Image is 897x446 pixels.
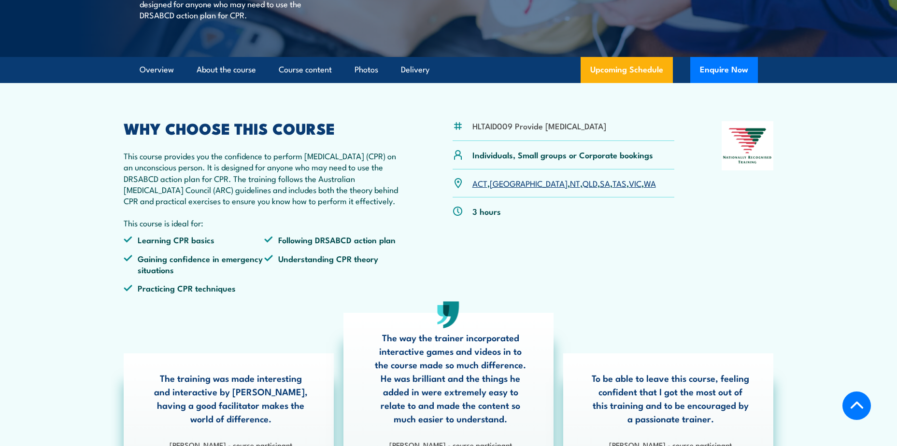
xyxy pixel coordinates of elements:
a: Delivery [401,57,429,83]
a: ACT [472,177,487,189]
a: Course content [279,57,332,83]
li: HLTAID009 Provide [MEDICAL_DATA] [472,120,606,131]
a: VIC [629,177,641,189]
a: WA [644,177,656,189]
a: Photos [355,57,378,83]
a: Upcoming Schedule [581,57,673,83]
li: Learning CPR basics [124,234,265,245]
p: , , , , , , , [472,178,656,189]
li: Understanding CPR theory [264,253,405,276]
p: This course is ideal for: [124,217,406,228]
a: TAS [612,177,626,189]
p: To be able to leave this course, feeling confident that I got the most out of this training and t... [592,371,749,425]
p: The training was made interesting and interactive by [PERSON_NAME], having a good facilitator mak... [152,371,310,425]
li: Following DRSABCD action plan [264,234,405,245]
p: This course provides you the confidence to perform [MEDICAL_DATA] (CPR) on an unconscious person.... [124,150,406,207]
a: SA [600,177,610,189]
p: Individuals, Small groups or Corporate bookings [472,149,653,160]
a: NT [570,177,580,189]
a: About the course [197,57,256,83]
img: Nationally Recognised Training logo. [722,121,774,170]
p: The way the trainer incorporated interactive games and videos in to the course made so much diffe... [372,331,529,425]
li: Gaining confidence in emergency situations [124,253,265,276]
a: Overview [140,57,174,83]
a: [GEOGRAPHIC_DATA] [490,177,568,189]
a: QLD [583,177,598,189]
p: 3 hours [472,206,501,217]
h2: WHY CHOOSE THIS COURSE [124,121,406,135]
button: Enquire Now [690,57,758,83]
li: Practicing CPR techniques [124,282,265,293]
